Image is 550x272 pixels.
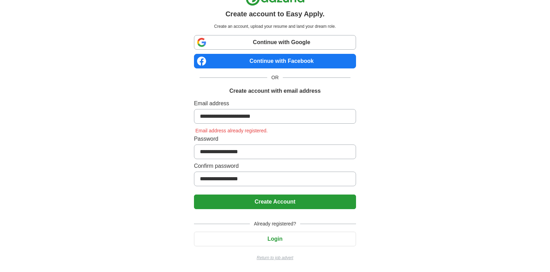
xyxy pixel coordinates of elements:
[194,99,356,108] label: Email address
[194,35,356,50] a: Continue with Google
[267,74,283,81] span: OR
[194,135,356,143] label: Password
[250,220,300,228] span: Already registered?
[226,9,325,19] h1: Create account to Easy Apply.
[194,236,356,242] a: Login
[194,255,356,261] a: Return to job advert
[194,195,356,209] button: Create Account
[229,87,321,95] h1: Create account with email address
[194,128,269,133] span: Email address already registered.
[194,232,356,246] button: Login
[194,54,356,68] a: Continue with Facebook
[194,162,356,170] label: Confirm password
[195,23,355,30] p: Create an account, upload your resume and land your dream role.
